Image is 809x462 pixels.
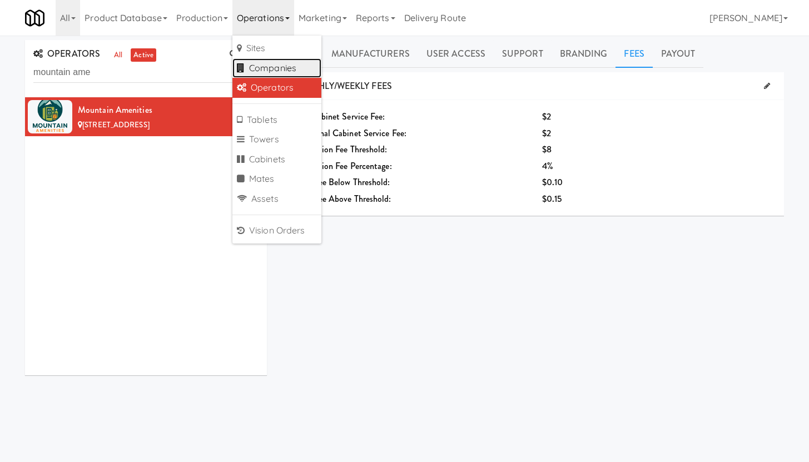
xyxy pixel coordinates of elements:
[232,58,321,78] a: Companies
[232,150,321,170] a: Cabinets
[552,40,616,68] a: Branding
[292,110,385,123] span: First Cabinet Service Fee:
[292,176,390,188] span: Fixed Fee Below Threshold:
[232,78,321,98] a: Operators
[33,62,259,83] input: Search Operator
[542,160,553,172] span: 4%
[232,169,321,189] a: Mates
[292,192,391,205] span: Fixed Fee Above Threshold:
[292,160,392,172] span: Transaction Fee Percentage:
[78,102,259,118] div: Mountain Amenities
[542,176,563,188] span: $0.10
[653,40,704,68] a: Payout
[232,38,321,58] a: Sites
[542,127,551,140] span: $2
[542,143,552,156] span: $8
[418,40,494,68] a: User Access
[232,221,321,241] a: Vision Orders
[542,192,562,205] span: $0.15
[131,48,156,62] a: active
[82,120,150,130] span: [STREET_ADDRESS]
[232,110,321,130] a: Tablets
[25,97,267,136] li: Mountain Amenities[STREET_ADDRESS]
[25,8,44,28] img: Micromart
[232,189,321,209] a: Assets
[232,130,321,150] a: Towers
[292,143,388,156] span: Transaction Fee Threshold:
[111,48,125,62] a: all
[33,47,100,60] span: OPERATORS
[292,80,392,92] span: MONTHLY/WEEKLY FEES
[292,127,406,140] span: Additional Cabinet Service Fee:
[494,40,552,68] a: Support
[616,40,652,68] a: Fees
[542,110,551,123] span: $2
[323,40,418,68] a: Manufacturers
